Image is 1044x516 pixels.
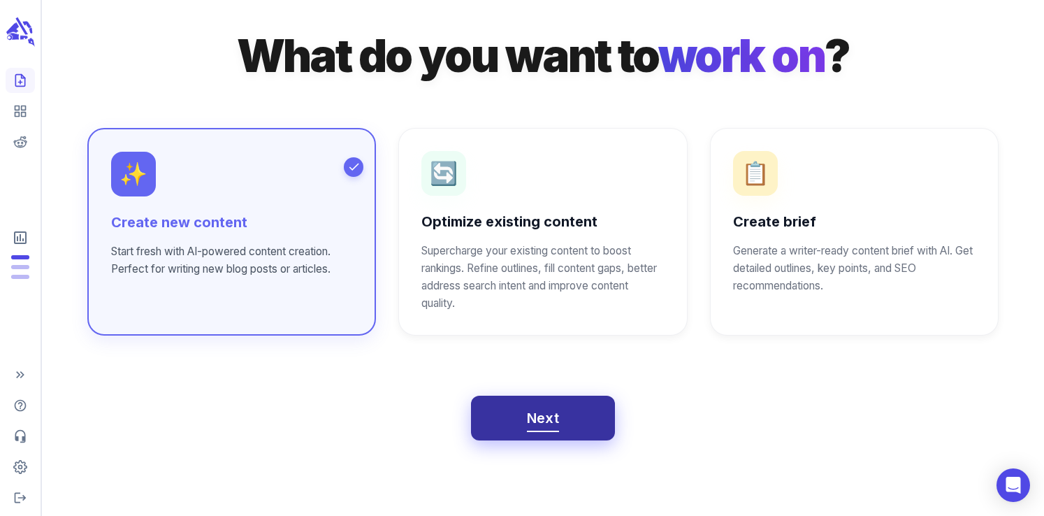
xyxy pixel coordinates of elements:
span: Posts: 25 of 25 monthly posts used [11,255,29,259]
span: Input Tokens: 5,734 of 2,000,000 monthly tokens used. These limits are based on the last model yo... [11,275,29,279]
span: Help Center [6,393,35,418]
button: Next [471,396,616,440]
span: Logout [6,485,35,510]
p: Generate a writer-ready content brief with AI. Get detailed outlines, key points, and SEO recomme... [733,243,976,295]
p: Start fresh with AI-powered content creation. Perfect for writing new blog posts or articles. [111,243,352,278]
span: Expand Sidebar [6,362,35,387]
p: 🔄 [430,162,458,185]
div: Open Intercom Messenger [996,468,1030,502]
h6: Create brief [733,213,976,232]
h6: Optimize existing content [421,213,664,232]
span: View your Reddit Intelligence add-on dashboard [6,129,35,155]
span: Adjust your account settings [6,454,35,480]
span: Next [527,406,560,431]
span: work on [658,29,825,83]
span: Create new content [6,68,35,93]
p: Supercharge your existing content to boost rankings. Refine outlines, fill content gaps, better a... [421,243,664,313]
h6: Create new content [111,213,352,233]
span: View your content dashboard [6,99,35,124]
h1: What do you want to ? [124,29,962,83]
span: Contact Support [6,424,35,449]
p: ✨ [119,163,147,185]
span: Output Tokens: 922 of 400,000 monthly tokens used. These limits are based on the last model you u... [11,265,29,269]
span: View Subscription & Usage [6,224,35,252]
p: 📋 [741,162,769,185]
